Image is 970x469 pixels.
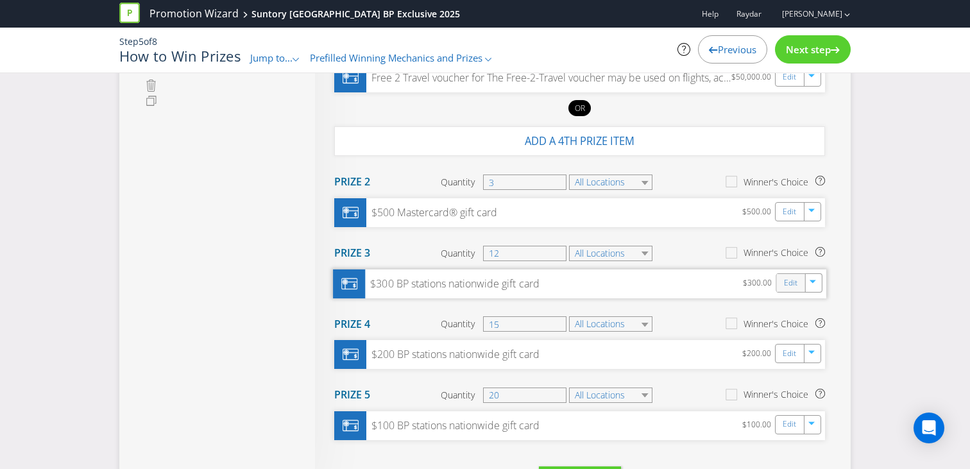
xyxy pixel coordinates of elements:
[119,48,241,64] h1: How to Win Prizes
[441,247,475,260] span: Quantity
[441,318,475,330] span: Quantity
[914,413,944,443] div: Open Intercom Messenger
[742,205,775,221] div: $500.00
[783,346,796,361] a: Edit
[250,51,293,64] span: Jump to...
[334,176,370,188] h4: Prize 2
[744,318,808,330] div: Winner's Choice
[334,319,370,330] h4: Prize 4
[744,246,808,259] div: Winner's Choice
[744,176,808,189] div: Winner's Choice
[366,418,540,433] div: $100 BP stations nationwide gift card
[366,347,540,362] div: $200 BP stations nationwide gift card
[152,35,157,47] span: 8
[139,35,144,47] span: 5
[525,133,634,148] span: Add a 4th prize item
[149,6,239,21] a: Promotion Wizard
[784,275,797,290] a: Edit
[334,126,825,156] button: Add a 4th prize item
[334,389,370,401] h4: Prize 5
[365,277,539,291] div: $300 BP stations nationwide gift card
[119,35,139,47] span: Step
[441,176,475,189] span: Quantity
[702,8,719,19] a: Help
[769,8,842,19] a: [PERSON_NAME]
[744,388,808,401] div: Winner's Choice
[441,389,475,402] span: Quantity
[366,205,497,220] div: $500 Mastercard® gift card
[783,205,796,219] a: Edit
[144,35,152,47] span: of
[251,8,460,21] div: Suntory [GEOGRAPHIC_DATA] BP Exclusive 2025
[334,248,370,259] h4: Prize 3
[742,346,775,362] div: $200.00
[742,418,775,434] div: $100.00
[743,275,776,291] div: $300.00
[310,51,482,64] span: Prefilled Winning Mechanics and Prizes
[783,417,796,432] a: Edit
[786,43,831,56] span: Next step
[718,43,756,56] span: Previous
[736,8,762,19] span: Raydar
[568,100,591,116] div: OR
